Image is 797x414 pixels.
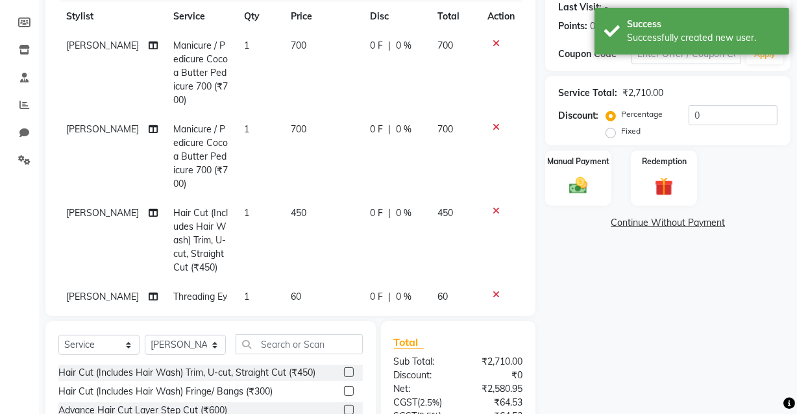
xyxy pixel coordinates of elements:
[421,397,440,408] span: 2.5%
[244,207,249,219] span: 1
[437,291,448,302] span: 60
[458,396,532,409] div: ₹64.53
[548,216,788,230] a: Continue Without Payment
[283,2,363,31] th: Price
[458,382,532,396] div: ₹2,580.95
[622,86,663,100] div: ₹2,710.00
[396,123,411,136] span: 0 %
[642,156,687,167] label: Redemption
[244,123,249,135] span: 1
[370,123,383,136] span: 0 F
[58,385,273,398] div: Hair Cut (Includes Hair Wash) Fringe/ Bangs (₹300)
[437,123,453,135] span: 700
[236,2,283,31] th: Qty
[384,396,458,409] div: ( )
[437,40,453,51] span: 700
[627,18,779,31] div: Success
[437,207,453,219] span: 450
[66,40,139,51] span: [PERSON_NAME]
[388,39,391,53] span: |
[66,291,139,302] span: [PERSON_NAME]
[173,207,228,273] span: Hair Cut (Includes Hair Wash) Trim, U-cut, Straight Cut (₹450)
[244,291,249,302] span: 1
[649,175,679,198] img: _gift.svg
[66,207,139,219] span: [PERSON_NAME]
[388,290,391,304] span: |
[547,156,609,167] label: Manual Payment
[384,369,458,382] div: Discount:
[604,1,608,14] div: -
[558,47,631,61] div: Coupon Code
[370,290,383,304] span: 0 F
[244,40,249,51] span: 1
[558,109,598,123] div: Discount:
[388,206,391,220] span: |
[58,366,315,380] div: Hair Cut (Includes Hair Wash) Trim, U-cut, Straight Cut (₹450)
[291,123,306,135] span: 700
[458,355,532,369] div: ₹2,710.00
[627,31,779,45] div: Successfully created new user.
[66,123,139,135] span: [PERSON_NAME]
[430,2,480,31] th: Total
[173,40,228,106] span: Manicure / Pedicure Cocoa Butter Pedicure 700 (₹700)
[746,45,783,64] button: Apply
[173,291,227,316] span: Threading Eyebrow (₹60)
[558,19,587,33] div: Points:
[394,335,424,349] span: Total
[166,2,236,31] th: Service
[384,382,458,396] div: Net:
[590,19,595,33] div: 0
[396,39,411,53] span: 0 %
[563,175,593,197] img: _cash.svg
[388,123,391,136] span: |
[236,334,363,354] input: Search or Scan
[58,2,166,31] th: Stylist
[396,290,411,304] span: 0 %
[370,39,383,53] span: 0 F
[621,108,663,120] label: Percentage
[458,369,532,382] div: ₹0
[558,1,602,14] div: Last Visit:
[173,123,228,189] span: Manicure / Pedicure Cocoa Butter Pedicure 700 (₹700)
[291,207,306,219] span: 450
[370,206,383,220] span: 0 F
[621,125,641,137] label: Fixed
[396,206,411,220] span: 0 %
[558,86,617,100] div: Service Total:
[480,2,522,31] th: Action
[362,2,430,31] th: Disc
[291,291,301,302] span: 60
[384,355,458,369] div: Sub Total:
[291,40,306,51] span: 700
[394,396,418,408] span: CGST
